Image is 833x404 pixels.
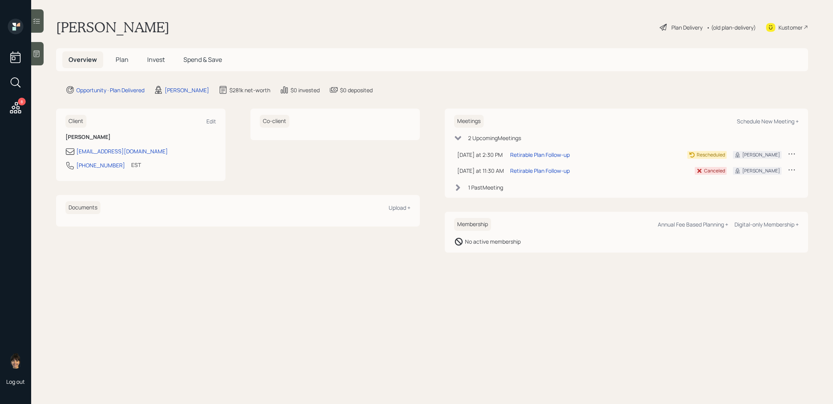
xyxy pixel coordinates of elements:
div: Annual Fee Based Planning + [658,221,728,228]
h6: Membership [454,218,491,231]
div: Upload + [389,204,410,211]
div: $281k net-worth [229,86,270,94]
div: [PERSON_NAME] [742,167,780,174]
div: Log out [6,378,25,385]
div: No active membership [465,237,521,246]
div: Rescheduled [697,151,725,158]
span: Invest [147,55,165,64]
h6: Client [65,115,86,128]
span: Plan [116,55,129,64]
div: 2 Upcoming Meeting s [468,134,521,142]
div: Opportunity · Plan Delivered [76,86,144,94]
div: [PERSON_NAME] [165,86,209,94]
div: Digital-only Membership + [734,221,799,228]
div: 1 Past Meeting [468,183,503,191]
div: Retirable Plan Follow-up [510,151,570,159]
div: [DATE] at 11:30 AM [457,167,504,175]
div: 8 [18,98,26,105]
div: Kustomer [778,23,803,32]
h6: Documents [65,201,100,214]
h1: [PERSON_NAME] [56,19,169,36]
div: $0 deposited [340,86,373,94]
div: [PHONE_NUMBER] [76,161,125,169]
h6: Co-client [260,115,289,128]
div: Schedule New Meeting + [737,118,799,125]
div: [PERSON_NAME] [742,151,780,158]
span: Spend & Save [183,55,222,64]
div: • (old plan-delivery) [706,23,756,32]
h6: [PERSON_NAME] [65,134,216,141]
img: treva-nostdahl-headshot.png [8,353,23,369]
div: Canceled [704,167,725,174]
div: Retirable Plan Follow-up [510,167,570,175]
div: Edit [206,118,216,125]
span: Overview [69,55,97,64]
div: $0 invested [291,86,320,94]
h6: Meetings [454,115,484,128]
div: EST [131,161,141,169]
div: Plan Delivery [671,23,703,32]
div: [EMAIL_ADDRESS][DOMAIN_NAME] [76,147,168,155]
div: [DATE] at 2:30 PM [457,151,504,159]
